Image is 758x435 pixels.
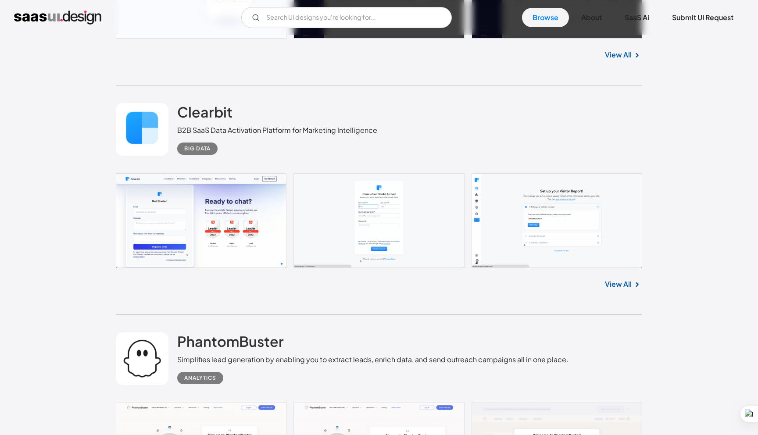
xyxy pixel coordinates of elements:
div: Simplifies lead generation by enabling you to extract leads, enrich data, and send outreach campa... [177,354,568,365]
form: Email Form [241,7,452,28]
a: View All [605,279,632,289]
div: Big Data [184,143,211,154]
a: Browse [522,8,569,27]
a: About [571,8,612,27]
a: Submit UI Request [661,8,744,27]
a: PhantomBuster [177,332,284,354]
h2: PhantomBuster [177,332,284,350]
input: Search UI designs you're looking for... [241,7,452,28]
div: Analytics [184,373,216,383]
a: Clearbit [177,103,232,125]
a: View All [605,50,632,60]
a: SaaS Ai [614,8,660,27]
a: home [14,11,101,25]
div: B2B SaaS Data Activation Platform for Marketing Intelligence [177,125,377,135]
h2: Clearbit [177,103,232,121]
